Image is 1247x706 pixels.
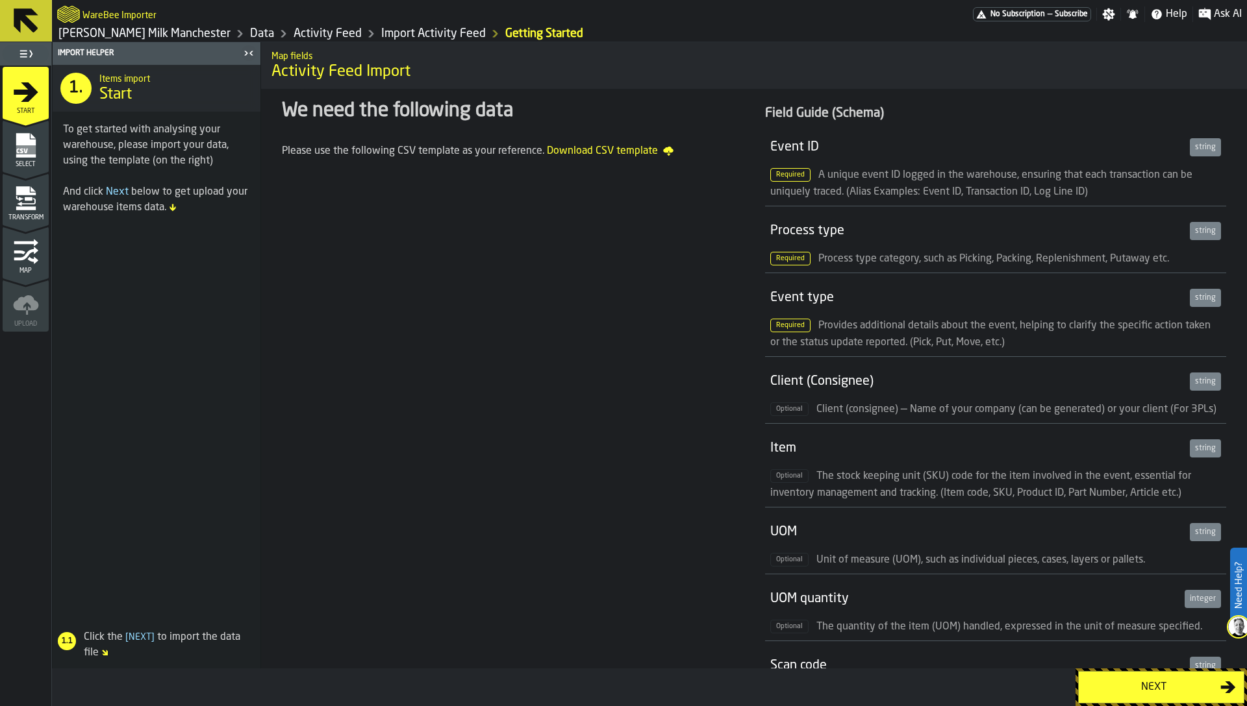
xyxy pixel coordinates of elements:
span: ] [151,633,155,642]
nav: Breadcrumb [57,26,649,42]
span: Optional [770,402,809,416]
span: Download CSV template [547,143,674,159]
a: Download CSV template [547,143,674,160]
a: link-to-/wh/i/b09612b5-e9f1-4a3a-b0a4-784729d61419/data/activity [294,27,362,41]
div: Menu Subscription [973,7,1091,21]
span: Next [106,187,129,197]
div: Process type [770,222,1185,240]
div: Event type [770,289,1185,307]
a: link-to-/wh/i/b09612b5-e9f1-4a3a-b0a4-784729d61419/pricing/ [973,7,1091,21]
header: Import Helper [53,42,260,65]
span: Optional [770,553,809,566]
label: button-toggle-Settings [1097,8,1120,21]
span: A unique event ID logged in the warehouse, ensuring that each transaction can be uniquely traced.... [770,170,1192,197]
div: title-Start [53,65,260,112]
a: link-to-/wh/i/b09612b5-e9f1-4a3a-b0a4-784729d61419/import/activity/04e0b339-806e-4718-b705-368af5... [505,27,583,41]
li: menu Transform [3,173,49,225]
a: logo-header [57,3,80,26]
span: Activity Feed Import [271,62,1237,82]
span: Required [770,319,811,332]
div: string [1190,138,1221,156]
div: We need the following data [282,99,743,123]
div: Click the to import the data file [53,629,255,661]
span: Client (consignee) — Name of your company (can be generated) or your client (For 3PLs) [816,404,1216,415]
div: string [1190,372,1221,391]
div: integer [1185,590,1221,608]
div: string [1190,657,1221,675]
div: title-Activity Feed Import [261,42,1247,89]
a: link-to-/wh/i/b09612b5-e9f1-4a3a-b0a4-784729d61419 [58,27,231,41]
span: Start [3,108,49,115]
div: UOM quantity [770,590,1179,608]
label: button-toggle-Close me [240,45,258,61]
span: Optional [770,469,809,483]
div: string [1190,289,1221,307]
div: 1. [60,73,92,104]
div: Event ID [770,138,1185,156]
div: string [1190,439,1221,457]
span: Ask AI [1214,6,1242,22]
span: Map [3,267,49,274]
h2: Sub Title [82,8,157,21]
li: menu Map [3,226,49,278]
div: To get started with analysing your warehouse, please import your data, using the template (on the... [63,122,250,169]
div: Import Helper [55,49,240,58]
span: Upload [3,321,49,328]
div: And click below to get upload your warehouse items data. [63,184,250,215]
span: Optional [770,620,809,633]
label: button-toggle-Notifications [1121,8,1144,21]
li: menu Upload [3,280,49,332]
span: Provides additional details about the event, helping to clarify the specific action taken or the ... [770,321,1211,348]
div: Scan code [770,657,1185,675]
label: button-toggle-Ask AI [1193,6,1247,22]
span: Required [770,168,811,182]
a: link-to-/wh/i/b09612b5-e9f1-4a3a-b0a4-784729d61419/import/activity/ [381,27,486,41]
span: Help [1166,6,1187,22]
span: Required [770,252,811,265]
span: Unit of measure (UOM), such as individual pieces, cases, layers or pallets. [816,555,1145,565]
div: Field Guide (Schema) [765,104,1226,123]
span: [ [125,633,129,642]
span: The stock keeping unit (SKU) code for the item involved in the event, essential for inventory man... [770,471,1191,498]
div: string [1190,222,1221,240]
div: Client (Consignee) [770,372,1185,391]
span: No Subscription [990,10,1045,19]
span: Select [3,161,49,168]
label: button-toggle-Toggle Full Menu [3,45,49,63]
span: Transform [3,214,49,221]
span: — [1048,10,1052,19]
span: Please use the following CSV template as your reference. [282,146,544,156]
h2: Sub Title [271,49,1237,62]
li: menu Select [3,120,49,172]
span: Subscribe [1055,10,1088,19]
span: Process type category, such as Picking, Packing, Replenishment, Putaway etc. [818,254,1169,264]
label: button-toggle-Help [1145,6,1192,22]
div: UOM [770,523,1185,541]
div: Next [1087,679,1220,695]
li: menu Start [3,67,49,119]
span: Start [99,84,132,105]
span: Next [123,633,157,642]
div: string [1190,523,1221,541]
button: button-Next [1078,671,1244,703]
label: Need Help? [1231,549,1246,622]
span: The quantity of the item (UOM) handled, expressed in the unit of measure specified. [816,622,1202,632]
div: Item [770,439,1185,457]
a: link-to-/wh/i/b09612b5-e9f1-4a3a-b0a4-784729d61419/data [250,27,274,41]
h2: Sub Title [99,71,250,84]
span: 1.1 [58,637,75,646]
